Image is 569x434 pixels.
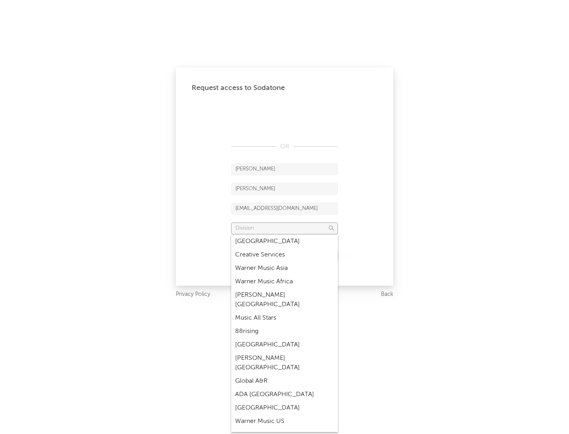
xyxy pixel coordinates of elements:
[231,415,338,428] div: Warner Music US
[231,223,338,234] input: Division
[231,338,338,352] div: [GEOGRAPHIC_DATA]
[231,142,338,152] div: OR
[231,163,338,175] input: First Name
[231,388,338,401] div: ADA [GEOGRAPHIC_DATA]
[231,203,338,215] input: Email
[231,183,338,195] input: Last Name
[231,325,338,338] div: 88rising
[231,401,338,415] div: [GEOGRAPHIC_DATA]
[231,275,338,288] div: Warner Music Africa
[192,83,377,93] div: Request access to Sodatone
[176,290,210,299] a: Privacy Policy
[231,248,338,262] div: Creative Services
[231,311,338,325] div: Music All Stars
[231,352,338,374] div: [PERSON_NAME] [GEOGRAPHIC_DATA]
[231,262,338,275] div: Warner Music Asia
[231,235,338,248] div: [GEOGRAPHIC_DATA]
[231,374,338,388] div: Global A&R
[231,288,338,311] div: [PERSON_NAME] [GEOGRAPHIC_DATA]
[381,290,393,299] a: Back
